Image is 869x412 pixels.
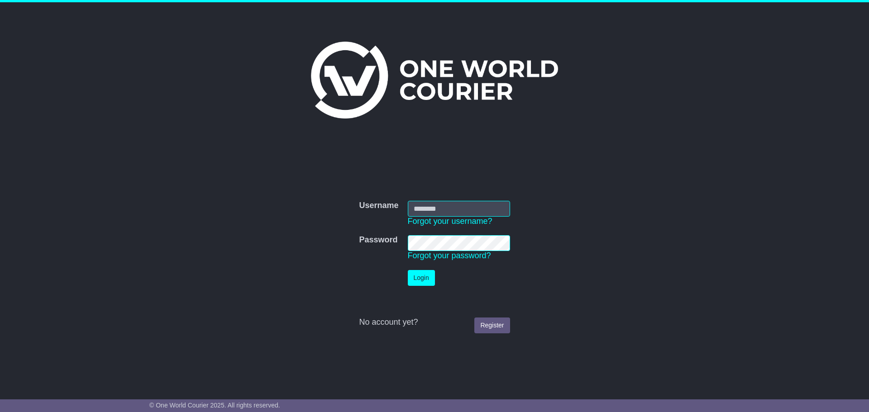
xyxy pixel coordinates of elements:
a: Register [474,317,510,333]
button: Login [408,270,435,286]
a: Forgot your password? [408,251,491,260]
label: Password [359,235,397,245]
label: Username [359,201,398,211]
span: © One World Courier 2025. All rights reserved. [149,402,280,409]
a: Forgot your username? [408,217,492,226]
img: One World [311,42,558,118]
div: No account yet? [359,317,510,327]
